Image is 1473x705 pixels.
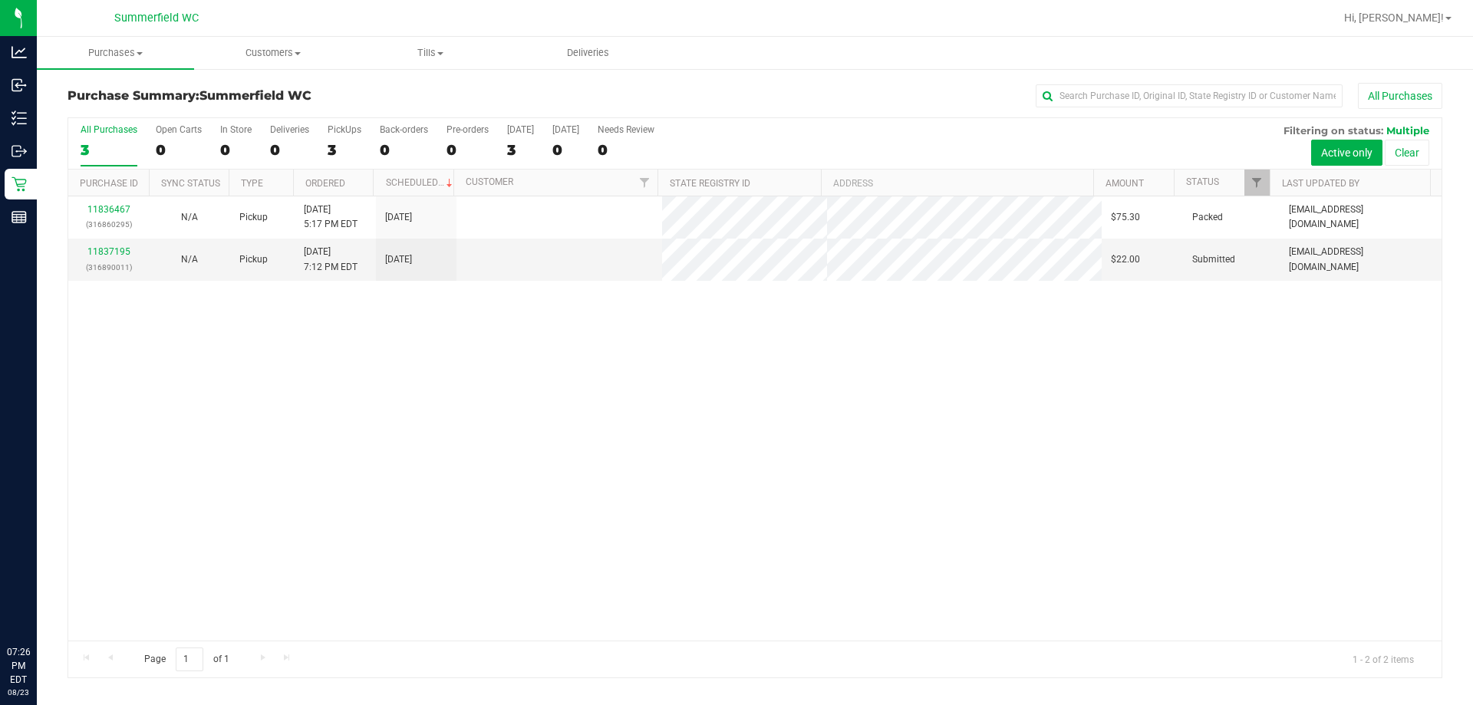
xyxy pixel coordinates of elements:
[37,46,194,60] span: Purchases
[1192,210,1223,225] span: Packed
[77,217,140,232] p: (316860295)
[87,204,130,215] a: 11836467
[386,177,456,188] a: Scheduled
[598,124,654,135] div: Needs Review
[385,210,412,225] span: [DATE]
[131,647,242,671] span: Page of 1
[68,89,526,103] h3: Purchase Summary:
[1282,178,1359,189] a: Last Updated By
[507,124,534,135] div: [DATE]
[670,178,750,189] a: State Registry ID
[1036,84,1343,107] input: Search Purchase ID, Original ID, State Registry ID or Customer Name...
[7,645,30,687] p: 07:26 PM EDT
[114,12,199,25] span: Summerfield WC
[7,687,30,698] p: 08/23
[1284,124,1383,137] span: Filtering on status:
[380,124,428,135] div: Back-orders
[1289,245,1432,274] span: [EMAIL_ADDRESS][DOMAIN_NAME]
[1311,140,1382,166] button: Active only
[12,110,27,126] inline-svg: Inventory
[1244,170,1270,196] a: Filter
[821,170,1093,196] th: Address
[305,178,345,189] a: Ordered
[552,124,579,135] div: [DATE]
[77,260,140,275] p: (316890011)
[304,203,358,232] span: [DATE] 5:17 PM EDT
[380,141,428,159] div: 0
[161,178,220,189] a: Sync Status
[1186,176,1219,187] a: Status
[181,252,198,267] button: N/A
[220,141,252,159] div: 0
[447,141,489,159] div: 0
[81,141,137,159] div: 3
[1358,83,1442,109] button: All Purchases
[507,141,534,159] div: 3
[1111,252,1140,267] span: $22.00
[194,37,351,69] a: Customers
[1344,12,1444,24] span: Hi, [PERSON_NAME]!
[328,141,361,159] div: 3
[156,141,202,159] div: 0
[270,141,309,159] div: 0
[546,46,630,60] span: Deliveries
[87,246,130,257] a: 11837195
[328,124,361,135] div: PickUps
[12,143,27,159] inline-svg: Outbound
[509,37,667,69] a: Deliveries
[352,46,508,60] span: Tills
[199,88,311,103] span: Summerfield WC
[1385,140,1429,166] button: Clear
[81,124,137,135] div: All Purchases
[1106,178,1144,189] a: Amount
[15,582,61,628] iframe: Resource center
[1386,124,1429,137] span: Multiple
[239,210,268,225] span: Pickup
[12,77,27,93] inline-svg: Inbound
[1289,203,1432,232] span: [EMAIL_ADDRESS][DOMAIN_NAME]
[181,254,198,265] span: Not Applicable
[241,178,263,189] a: Type
[552,141,579,159] div: 0
[1192,252,1235,267] span: Submitted
[304,245,358,274] span: [DATE] 7:12 PM EDT
[1340,647,1426,670] span: 1 - 2 of 2 items
[239,252,268,267] span: Pickup
[598,141,654,159] div: 0
[632,170,657,196] a: Filter
[181,212,198,222] span: Not Applicable
[181,210,198,225] button: N/A
[37,37,194,69] a: Purchases
[156,124,202,135] div: Open Carts
[351,37,509,69] a: Tills
[12,44,27,60] inline-svg: Analytics
[12,176,27,192] inline-svg: Retail
[176,647,203,671] input: 1
[447,124,489,135] div: Pre-orders
[12,209,27,225] inline-svg: Reports
[220,124,252,135] div: In Store
[80,178,138,189] a: Purchase ID
[1111,210,1140,225] span: $75.30
[270,124,309,135] div: Deliveries
[385,252,412,267] span: [DATE]
[195,46,351,60] span: Customers
[466,176,513,187] a: Customer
